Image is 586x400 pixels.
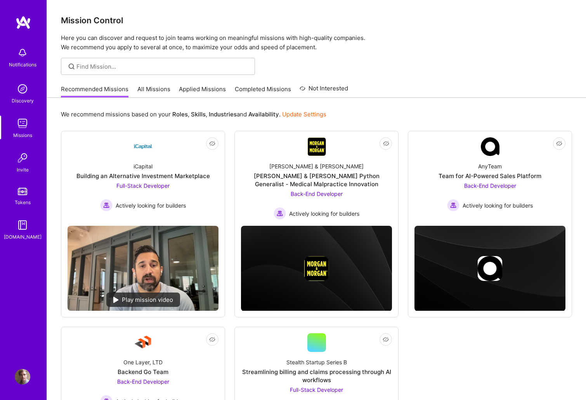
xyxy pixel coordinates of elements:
a: Company LogoiCapitalBuilding an Alternative Investment MarketplaceFull-Stack Developer Actively l... [68,137,218,220]
img: play [113,297,119,303]
span: Actively looking for builders [116,201,186,210]
p: We recommend missions based on your , , and . [61,110,326,118]
div: Play mission video [106,293,180,307]
b: Roles [172,111,188,118]
img: cover [414,226,565,311]
img: bell [15,45,30,61]
a: User Avatar [13,369,32,384]
a: Not Interested [300,84,348,98]
b: Industries [209,111,237,118]
div: iCapital [133,162,153,170]
span: Back-End Developer [291,190,343,197]
span: Actively looking for builders [463,201,533,210]
h3: Mission Control [61,16,572,25]
div: Building an Alternative Investment Marketplace [76,172,210,180]
i: icon SearchGrey [67,62,76,71]
b: Availability [248,111,279,118]
input: Find Mission... [76,62,249,71]
img: Actively looking for builders [447,199,459,211]
div: Team for AI-Powered Sales Platform [439,172,541,180]
i: icon EyeClosed [209,140,215,147]
a: Company Logo[PERSON_NAME] & [PERSON_NAME][PERSON_NAME] & [PERSON_NAME] Python Generalist - Medica... [241,137,392,220]
img: logo [16,16,31,29]
img: Actively looking for builders [274,207,286,220]
img: Company Logo [134,333,153,352]
img: guide book [15,217,30,233]
span: Actively looking for builders [289,210,359,218]
img: Invite [15,150,30,166]
img: No Mission [68,226,218,311]
div: One Layer, LTD [123,358,163,366]
div: Notifications [9,61,36,69]
img: Company logo [478,256,503,281]
div: Backend Go Team [118,368,168,376]
span: Back-End Developer [117,378,169,385]
a: All Missions [137,85,170,98]
div: [PERSON_NAME] & [PERSON_NAME] Python Generalist - Medical Malpractice Innovation [241,172,392,188]
img: User Avatar [15,369,30,384]
div: AnyTeam [478,162,502,170]
a: Recommended Missions [61,85,128,98]
i: icon EyeClosed [383,140,389,147]
span: Full-Stack Developer [116,182,170,189]
div: [PERSON_NAME] & [PERSON_NAME] [269,162,364,170]
a: Update Settings [282,111,326,118]
a: Company LogoAnyTeamTeam for AI-Powered Sales PlatformBack-End Developer Actively looking for buil... [414,137,565,220]
img: discovery [15,81,30,97]
i: icon EyeClosed [556,140,562,147]
i: icon EyeClosed [383,336,389,343]
span: Back-End Developer [464,182,516,189]
img: cover [241,226,392,311]
img: Company Logo [134,137,153,156]
b: Skills [191,111,206,118]
img: Company Logo [307,137,326,156]
span: Full-Stack Developer [290,386,343,393]
img: tokens [18,188,27,195]
a: Completed Missions [235,85,291,98]
a: Applied Missions [179,85,226,98]
img: Company logo [304,256,329,281]
div: [DOMAIN_NAME] [4,233,42,241]
img: Actively looking for builders [100,199,113,211]
div: Discovery [12,97,34,105]
div: Tokens [15,198,31,206]
div: Streamlining billing and claims processing through AI workflows [241,368,392,384]
img: teamwork [15,116,30,131]
p: Here you can discover and request to join teams working on meaningful missions with high-quality ... [61,33,572,52]
i: icon EyeClosed [209,336,215,343]
img: Company Logo [481,137,499,156]
div: Stealth Startup Series B [286,358,347,366]
div: Invite [17,166,29,174]
div: Missions [13,131,32,139]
